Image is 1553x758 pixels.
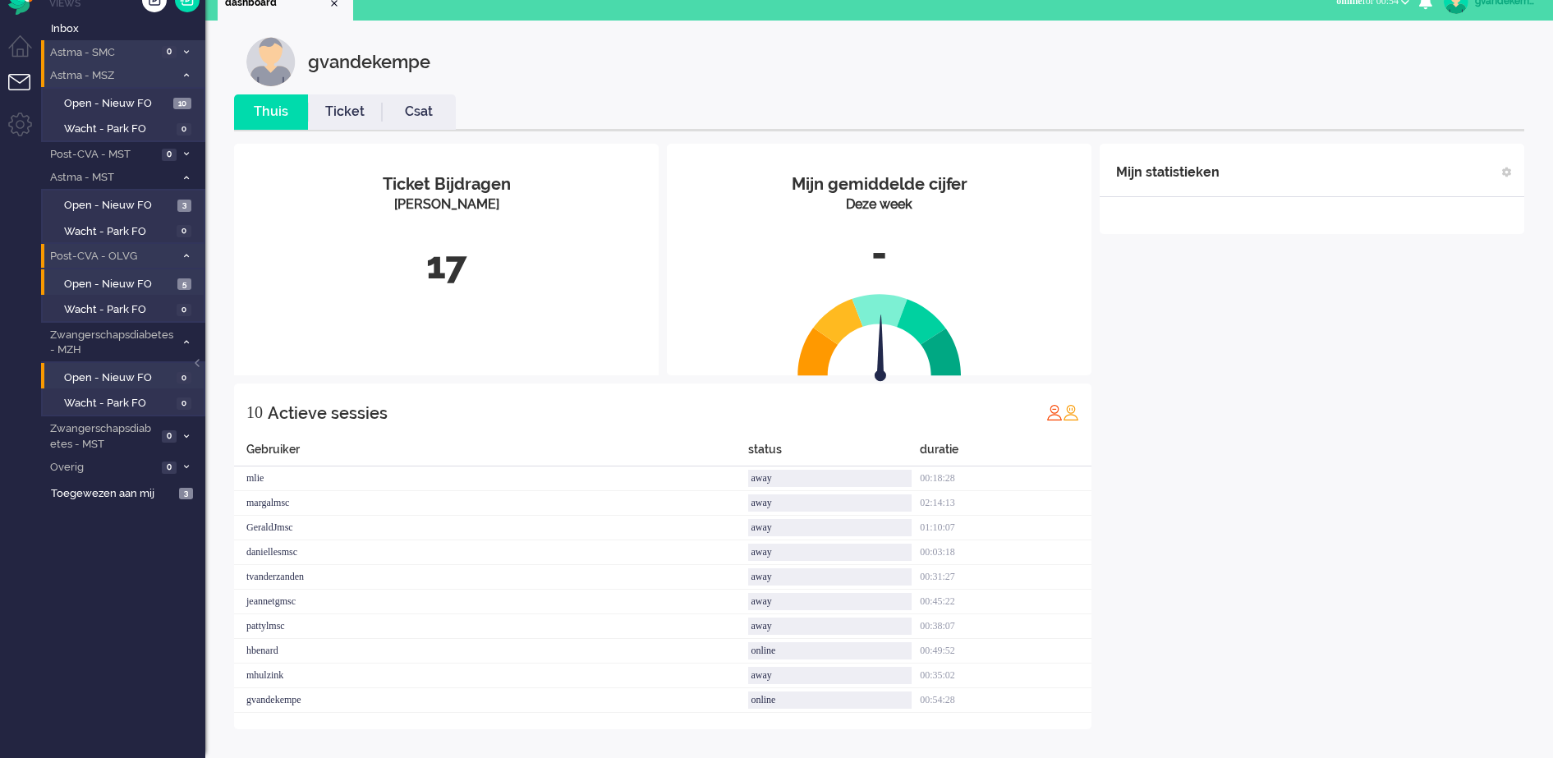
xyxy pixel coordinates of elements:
[48,170,175,186] span: Astma - MST
[748,544,912,561] div: away
[64,198,173,214] span: Open - Nieuw FO
[246,396,263,429] div: 10
[8,35,45,72] li: Dashboard menu
[64,122,172,137] span: Wacht - Park FO
[1046,404,1063,420] img: profile_red.svg
[64,224,172,240] span: Wacht - Park FO
[48,147,157,163] span: Post-CVA - MST
[748,494,912,512] div: away
[920,565,1091,590] div: 00:31:27
[1063,404,1079,420] img: profile_orange.svg
[177,200,191,212] span: 3
[177,278,191,291] span: 5
[48,45,157,61] span: Astma - SMC
[920,688,1091,713] div: 00:54:28
[234,103,308,122] a: Thuis
[920,614,1091,639] div: 00:38:07
[920,441,1091,466] div: duratie
[268,397,388,430] div: Actieve sessies
[748,568,912,586] div: away
[748,642,912,659] div: online
[64,396,172,411] span: Wacht - Park FO
[748,519,912,536] div: away
[48,300,204,318] a: Wacht - Park FO 0
[234,441,748,466] div: Gebruiker
[51,21,205,37] span: Inbox
[920,664,1091,688] div: 00:35:02
[234,491,748,516] div: margalmsc
[234,664,748,688] div: mhulzink
[162,149,177,161] span: 0
[48,94,204,112] a: Open - Nieuw FO 10
[177,397,191,410] span: 0
[308,103,382,122] a: Ticket
[679,195,1079,214] div: Deze week
[920,466,1091,491] div: 00:18:28
[234,516,748,540] div: GeraldJmsc
[234,590,748,614] div: jeannetgmsc
[234,614,748,639] div: pattylmsc
[234,466,748,491] div: mlie
[8,74,45,111] li: Tickets menu
[748,441,920,466] div: status
[48,249,175,264] span: Post-CVA - OLVG
[748,470,912,487] div: away
[797,293,962,376] img: semi_circle.svg
[64,96,169,112] span: Open - Nieuw FO
[48,368,204,386] a: Open - Nieuw FO 0
[920,516,1091,540] div: 01:10:07
[48,460,157,475] span: Overig
[246,37,296,86] img: customer.svg
[246,239,646,293] div: 17
[48,328,175,358] span: Zwangerschapsdiabetes - MZH
[48,195,204,214] a: Open - Nieuw FO 3
[48,274,204,292] a: Open - Nieuw FO 5
[162,46,177,58] span: 0
[162,430,177,443] span: 0
[920,491,1091,516] div: 02:14:13
[234,94,308,130] li: Thuis
[177,225,191,237] span: 0
[234,565,748,590] div: tvanderzanden
[48,222,204,240] a: Wacht - Park FO 0
[234,639,748,664] div: hbenard
[48,484,205,502] a: Toegewezen aan mij 3
[48,19,205,37] a: Inbox
[748,691,912,709] div: online
[382,103,456,122] a: Csat
[748,593,912,610] div: away
[1116,156,1220,189] div: Mijn statistieken
[51,486,174,502] span: Toegewezen aan mij
[48,68,175,84] span: Astma - MSZ
[8,113,45,149] li: Admin menu
[845,315,916,385] img: arrow.svg
[920,540,1091,565] div: 00:03:18
[64,302,172,318] span: Wacht - Park FO
[308,37,430,86] div: gvandekempe
[64,370,172,386] span: Open - Nieuw FO
[234,540,748,565] div: daniellesmsc
[179,488,193,500] span: 3
[173,98,191,110] span: 10
[679,172,1079,196] div: Mijn gemiddelde cijfer
[748,667,912,684] div: away
[48,393,204,411] a: Wacht - Park FO 0
[162,462,177,474] span: 0
[748,618,912,635] div: away
[308,94,382,130] li: Ticket
[177,372,191,384] span: 0
[920,639,1091,664] div: 00:49:52
[246,172,646,196] div: Ticket Bijdragen
[246,195,646,214] div: [PERSON_NAME]
[64,277,173,292] span: Open - Nieuw FO
[48,119,204,137] a: Wacht - Park FO 0
[679,227,1079,281] div: -
[177,304,191,316] span: 0
[177,123,191,136] span: 0
[234,688,748,713] div: gvandekempe
[382,94,456,130] li: Csat
[920,590,1091,614] div: 00:45:22
[48,421,157,452] span: Zwangerschapsdiabetes - MST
